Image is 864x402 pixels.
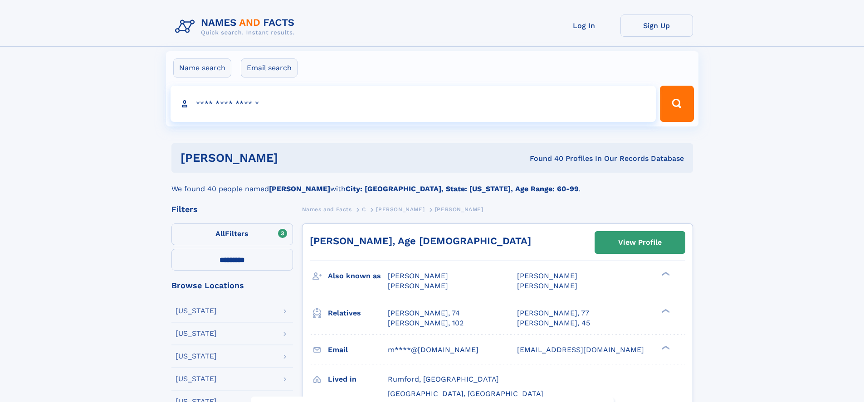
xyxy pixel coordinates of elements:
[595,232,685,253] a: View Profile
[362,206,366,213] span: C
[215,229,225,238] span: All
[388,375,499,383] span: Rumford, [GEOGRAPHIC_DATA]
[660,86,693,122] button: Search Button
[171,281,293,290] div: Browse Locations
[302,203,352,215] a: Names and Facts
[171,15,302,39] img: Logo Names and Facts
[517,308,589,318] a: [PERSON_NAME], 77
[171,86,656,122] input: search input
[618,232,662,253] div: View Profile
[310,235,531,247] a: [PERSON_NAME], Age [DEMOGRAPHIC_DATA]
[171,205,293,213] div: Filters
[328,372,388,387] h3: Lived in
[173,58,231,77] label: Name search
[176,307,217,315] div: [US_STATE]
[548,15,620,37] a: Log In
[388,318,464,328] a: [PERSON_NAME], 102
[517,281,577,290] span: [PERSON_NAME]
[659,344,670,350] div: ❯
[362,203,366,215] a: C
[176,375,217,383] div: [US_STATE]
[517,345,644,354] span: [EMAIL_ADDRESS][DOMAIN_NAME]
[346,184,579,193] b: City: [GEOGRAPHIC_DATA], State: [US_STATE], Age Range: 60-99
[241,58,298,77] label: Email search
[269,184,330,193] b: [PERSON_NAME]
[404,154,684,164] div: Found 40 Profiles In Our Records Database
[176,353,217,360] div: [US_STATE]
[435,206,483,213] span: [PERSON_NAME]
[517,271,577,280] span: [PERSON_NAME]
[328,268,388,284] h3: Also known as
[388,308,460,318] a: [PERSON_NAME], 74
[328,305,388,321] h3: Relatives
[620,15,693,37] a: Sign Up
[376,206,425,213] span: [PERSON_NAME]
[328,342,388,358] h3: Email
[659,308,670,314] div: ❯
[388,389,543,398] span: [GEOGRAPHIC_DATA], [GEOGRAPHIC_DATA]
[388,271,448,280] span: [PERSON_NAME]
[181,152,404,164] h1: [PERSON_NAME]
[388,281,448,290] span: [PERSON_NAME]
[171,173,693,194] div: We found 40 people named with .
[376,203,425,215] a: [PERSON_NAME]
[659,271,670,277] div: ❯
[171,223,293,245] label: Filters
[176,330,217,337] div: [US_STATE]
[517,318,590,328] a: [PERSON_NAME], 45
